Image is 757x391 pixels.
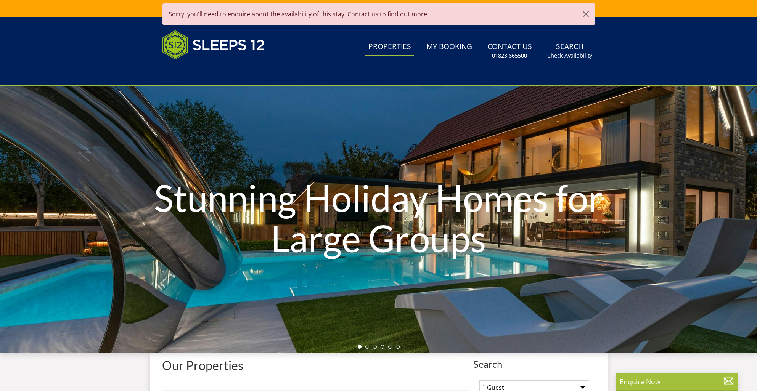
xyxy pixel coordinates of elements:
[544,38,595,63] a: SearchCheck Availability
[365,38,414,56] a: Properties
[547,52,592,59] small: Check Availability
[162,359,470,372] h1: Our Properties
[158,69,238,75] iframe: Customer reviews powered by Trustpilot
[114,162,644,273] h1: Stunning Holiday Homes for Large Groups
[484,38,535,63] a: Contact Us01823 665500
[473,359,595,369] span: Search
[423,38,475,56] a: My Booking
[620,377,734,386] p: Enquire Now
[162,3,595,25] div: Sorry, you'll need to enquire about the availability of this stay. Contact us to find out more.
[492,52,527,59] small: 01823 665500
[162,26,265,64] img: Sleeps 12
